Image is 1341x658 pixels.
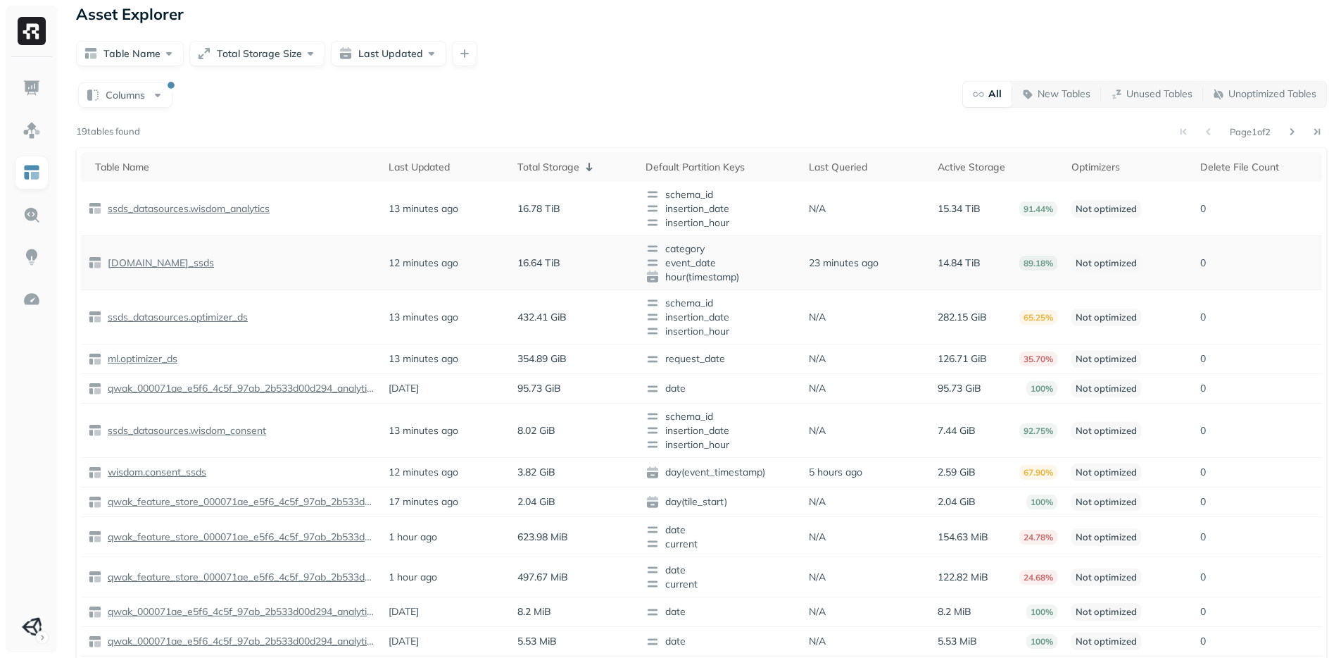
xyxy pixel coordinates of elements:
[809,161,924,174] div: Last Queried
[1230,125,1271,138] p: Page 1 of 2
[1071,603,1141,621] p: Not optimized
[1071,309,1141,326] p: Not optimized
[23,121,41,139] img: Assets
[809,382,826,395] p: N/A
[76,41,184,66] button: Table Name
[646,466,795,480] span: day(event_timestamp)
[23,290,41,309] img: Optimization
[95,161,374,174] div: Table Name
[1071,493,1141,511] p: Not optimized
[646,216,795,230] span: insertion_hour
[646,310,795,324] span: insertion_date
[809,466,862,479] p: 5 hours ago
[389,605,419,619] p: [DATE]
[809,352,826,366] p: N/A
[646,523,795,537] span: date
[646,437,795,452] span: insertion_hour
[1071,422,1141,440] p: Not optimized
[938,466,976,479] p: 2.59 GiB
[1026,381,1057,396] p: 100%
[1071,200,1141,218] p: Not optimized
[1071,464,1141,481] p: Not optimized
[102,495,374,509] a: qwak_feature_store_000071ae_e5f6_4c5f_97ab_2b533d00d294.offline_feature_store_wisdom_analytics_on...
[809,635,826,648] p: N/A
[389,382,419,395] p: [DATE]
[517,382,561,395] p: 95.73 GiB
[102,256,214,270] a: [DOMAIN_NAME]_ssds
[517,495,555,509] p: 2.04 GiB
[88,466,102,480] img: table
[809,530,826,544] p: N/A
[1019,423,1057,438] p: 92.75%
[517,530,568,544] p: 623.98 MiB
[646,161,795,174] div: Default Partition Keys
[88,352,102,366] img: table
[517,635,557,648] p: 5.53 MiB
[102,311,248,324] a: ssds_datasources.optimizer_ds
[389,161,503,174] div: Last Updated
[938,635,977,648] p: 5.53 MiB
[389,202,458,216] p: 13 minutes ago
[1200,161,1315,174] div: Delete File Count
[938,311,987,324] p: 282.15 GiB
[809,605,826,619] p: N/A
[105,635,374,648] p: qwak_000071ae_e5f6_4c5f_97ab_2b533d00d294_analytics_data.arpumizer
[1200,202,1315,216] p: 0
[78,82,172,108] button: Columns
[102,352,177,366] a: ml.optimizer_ds
[105,466,206,479] p: wisdom.consent_ssds
[938,202,981,216] p: 15.34 TiB
[189,41,325,66] button: Total Storage Size
[1200,635,1315,648] p: 0
[105,424,266,437] p: ssds_datasources.wisdom_consent
[1200,495,1315,509] p: 0
[88,382,102,396] img: table
[809,202,826,216] p: N/A
[102,424,266,437] a: ssds_datasources.wisdom_consent
[88,530,102,544] img: table
[1071,528,1141,546] p: Not optimized
[23,248,41,266] img: Insights
[938,352,987,366] p: 126.71 GiB
[938,530,988,544] p: 154.63 MiB
[105,202,270,216] p: ssds_datasources.wisdom_analytics
[389,530,437,544] p: 1 hour ago
[105,530,374,544] p: qwak_feature_store_000071ae_e5f6_4c5f_97ab_2b533d00d294.offline_feature_store_arpumizer_user_leve...
[1228,87,1316,101] p: Unoptimized Tables
[105,382,374,395] p: qwak_000071ae_e5f6_4c5f_97ab_2b533d00d294_analytics_data.single_inference
[646,423,795,437] span: insertion_date
[88,310,102,324] img: table
[389,571,437,584] p: 1 hour ago
[517,605,551,619] p: 8.2 MiB
[1071,380,1141,397] p: Not optimized
[1200,466,1315,479] p: 0
[1071,161,1186,174] div: Optimizers
[1071,350,1141,368] p: Not optimized
[517,466,555,479] p: 3.82 GiB
[102,635,374,648] a: qwak_000071ae_e5f6_4c5f_97ab_2b533d00d294_analytics_data.arpumizer
[646,537,795,551] span: current
[517,159,632,175] div: Total Storage
[1200,530,1315,544] p: 0
[1019,465,1057,480] p: 67.90%
[646,242,795,256] span: category
[389,495,458,509] p: 17 minutes ago
[809,495,826,509] p: N/A
[88,423,102,437] img: table
[1026,604,1057,619] p: 100%
[1026,634,1057,649] p: 100%
[1200,424,1315,437] p: 0
[102,530,374,544] a: qwak_feature_store_000071ae_e5f6_4c5f_97ab_2b533d00d294.offline_feature_store_arpumizer_user_leve...
[88,570,102,584] img: table
[646,605,795,619] span: date
[1200,382,1315,395] p: 0
[1200,352,1315,366] p: 0
[105,605,374,619] p: qwak_000071ae_e5f6_4c5f_97ab_2b533d00d294_analytics_data.multi_inference
[517,202,560,216] p: 16.78 TiB
[102,571,374,584] a: qwak_feature_store_000071ae_e5f6_4c5f_97ab_2b533d00d294.offline_feature_store_arpumizer_game_user...
[389,635,419,648] p: [DATE]
[809,571,826,584] p: N/A
[1200,571,1315,584] p: 0
[938,424,976,437] p: 7.44 GiB
[938,571,988,584] p: 122.82 MiB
